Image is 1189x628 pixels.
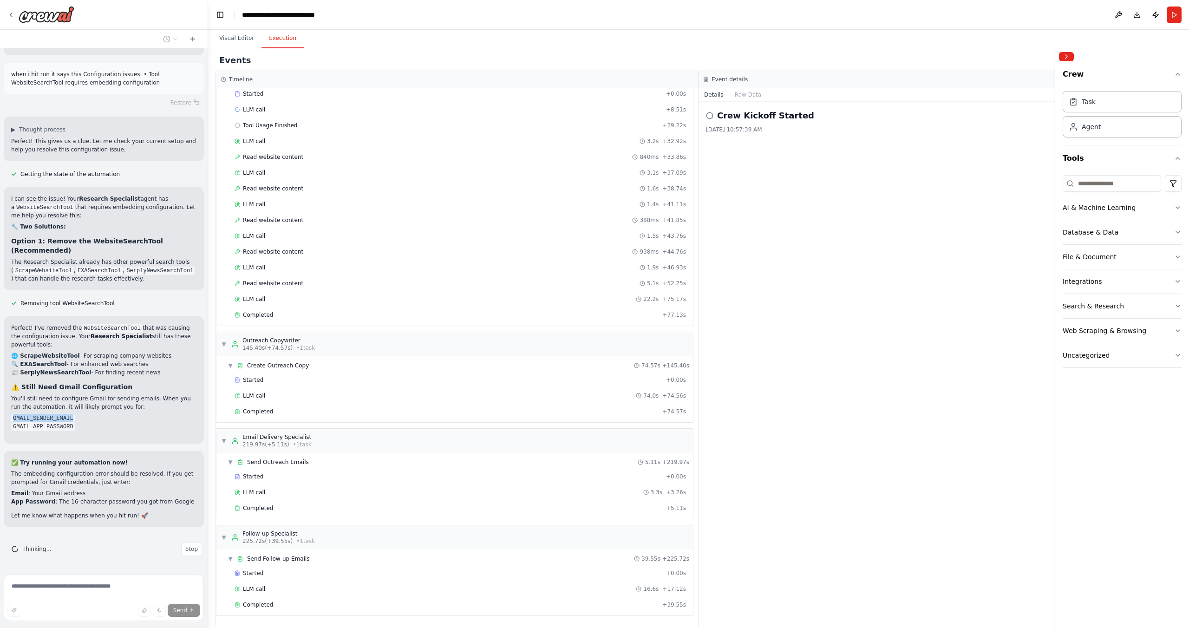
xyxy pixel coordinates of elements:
[666,569,686,577] span: + 0.00s
[11,490,28,497] strong: Email
[79,196,140,202] strong: Research Specialist
[1063,269,1182,294] button: Integrations
[243,216,303,224] span: Read website content
[643,585,659,593] span: 16.6s
[14,203,75,212] code: WebsiteSearchTool
[247,362,309,369] span: Create Outreach Copy
[229,76,253,83] h3: Timeline
[651,489,662,496] span: 3.3s
[243,232,265,240] span: LLM call
[11,70,196,87] p: when i hit run it says this Configuration issues: • Tool WebsiteSearchTool requires embedding con...
[243,408,273,415] span: Completed
[11,383,132,391] strong: ⚠️ Still Need Gmail Configuration
[243,504,273,512] span: Completed
[1063,277,1102,286] div: Integrations
[662,458,689,466] span: + 219.97s
[662,392,686,399] span: + 74.56s
[1063,220,1182,244] button: Database & Data
[11,258,196,283] p: The Research Specialist already has other powerful search tools ( , , ) that can handle the resea...
[22,545,52,553] span: Thinking...
[1063,87,1182,145] div: Crew
[1063,65,1182,87] button: Crew
[647,201,659,208] span: 1.4s
[296,344,315,352] span: • 1 task
[1063,351,1110,360] div: Uncategorized
[11,423,75,431] code: GMAIL_APP_PASSWORD
[641,362,660,369] span: 74.57s
[717,109,814,122] h2: Crew Kickoff Started
[1082,97,1096,106] div: Task
[242,10,346,20] nav: breadcrumb
[662,362,689,369] span: + 145.40s
[662,601,686,608] span: + 39.55s
[243,122,298,129] span: Tool Usage Finished
[221,340,227,348] span: ▼
[221,534,227,541] span: ▼
[242,344,293,352] span: 145.40s (+74.57s)
[11,498,55,505] strong: App Password
[11,195,196,220] p: I can see the issue! Your agent has a that requires embedding configuration. Let me help you reso...
[11,368,196,377] li: - For finding recent news
[643,295,659,303] span: 22.2s
[11,369,91,376] strong: 📰 SerplyNewsSearchTool
[124,267,195,275] code: SerplyNewsSearchTool
[11,352,196,360] li: - For scraping company websites
[243,264,265,271] span: LLM call
[19,6,74,23] img: Logo
[293,441,312,448] span: • 1 task
[11,470,196,486] p: The embedding configuration error should be resolved. If you get prompted for Gmail credentials, ...
[662,169,686,177] span: + 37.09s
[11,394,196,411] p: You'll still need to configure Gmail for sending emails. When you run the automation, it will lik...
[1063,319,1182,343] button: Web Scraping & Browsing
[261,29,304,48] button: Execution
[1063,343,1182,367] button: Uncategorized
[647,137,659,145] span: 3.2s
[185,545,198,553] span: Stop
[243,137,265,145] span: LLM call
[662,311,686,319] span: + 77.13s
[19,126,65,133] span: Thought process
[666,106,686,113] span: + 8.51s
[1063,326,1146,335] div: Web Scraping & Browsing
[11,237,163,254] strong: Option 1: Remove the WebsiteSearchTool (Recommended)
[243,311,273,319] span: Completed
[91,333,152,340] strong: Research Specialist
[153,604,166,617] button: Click to speak your automation idea
[228,458,233,466] span: ▼
[1052,48,1059,628] button: Toggle Sidebar
[243,106,265,113] span: LLM call
[11,137,196,154] p: Perfect! This gives us a clue. Let me check your current setup and help you resolve this configur...
[647,185,659,192] span: 1.6s
[243,601,273,608] span: Completed
[242,530,315,537] div: Follow-up Specialist
[11,360,196,368] li: - For enhanced web searches
[1063,145,1182,171] button: Tools
[82,324,143,333] code: WebsiteSearchTool
[11,511,196,520] p: Let me know what happens when you hit run! 🚀
[641,555,660,563] span: 39.55s
[666,376,686,384] span: + 0.00s
[1063,228,1118,237] div: Database & Data
[13,267,74,275] code: ScrapeWebsiteTool
[1082,122,1101,131] div: Agent
[647,280,659,287] span: 5.1s
[666,504,686,512] span: + 5.11s
[243,169,265,177] span: LLM call
[243,248,303,255] span: Read website content
[20,170,120,178] span: Getting the state of the automation
[666,489,686,496] span: + 3.26s
[1063,171,1182,375] div: Tools
[662,153,686,161] span: + 33.86s
[662,555,689,563] span: + 225.72s
[666,473,686,480] span: + 0.00s
[662,201,686,208] span: + 41.11s
[647,169,659,177] span: 3.1s
[640,153,659,161] span: 840ms
[662,137,686,145] span: + 32.92s
[243,473,263,480] span: Started
[243,201,265,208] span: LLM call
[11,497,196,506] li: : The 16-character password you got from Google
[212,29,261,48] button: Visual Editor
[640,248,659,255] span: 938ms
[221,437,227,445] span: ▼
